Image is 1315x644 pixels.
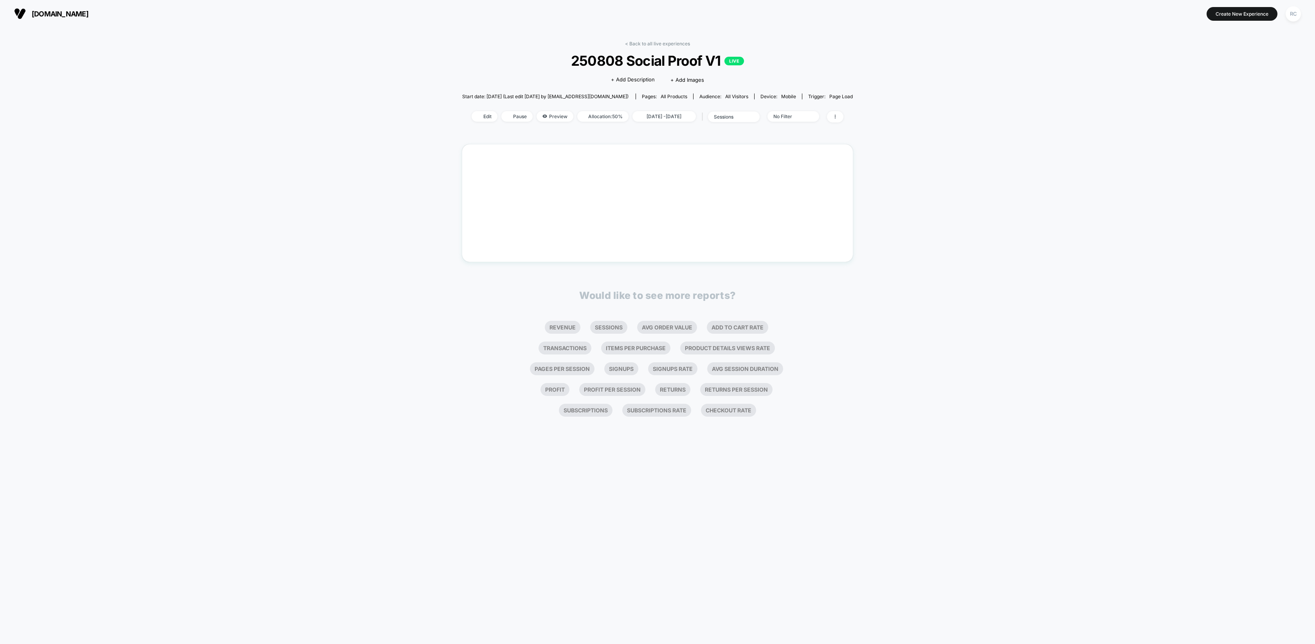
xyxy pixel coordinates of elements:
li: Subscriptions [559,404,612,417]
li: Transactions [539,342,591,354]
span: Allocation: 50% [577,111,629,122]
div: RC [1286,6,1301,22]
li: Avg Order Value [637,321,697,334]
li: Avg Session Duration [707,362,783,375]
span: 250808 Social Proof V1 [482,52,833,69]
li: Subscriptions Rate [622,404,691,417]
span: [DOMAIN_NAME] [32,10,88,18]
a: < Back to all live experiences [625,41,690,47]
span: all products [661,94,687,99]
li: Profit [540,383,569,396]
div: Trigger: [808,94,853,99]
div: No Filter [773,113,805,119]
span: + Add Images [670,77,704,83]
span: [DATE] - [DATE] [632,111,696,122]
span: Device: [754,94,802,99]
span: Preview [537,111,573,122]
div: Pages: [642,94,687,99]
p: LIVE [724,57,744,65]
li: Pages Per Session [530,362,594,375]
span: | [700,111,708,122]
span: mobile [781,94,796,99]
li: Returns Per Session [700,383,773,396]
div: Audience: [699,94,748,99]
button: RC [1283,6,1303,22]
span: + Add Description [611,76,655,84]
li: Returns [655,383,690,396]
div: sessions [714,114,745,120]
span: Edit [472,111,497,122]
span: All Visitors [725,94,748,99]
img: Visually logo [14,8,26,20]
li: Product Details Views Rate [680,342,775,354]
button: Create New Experience [1207,7,1277,21]
li: Signups [604,362,638,375]
p: Would like to see more reports? [579,290,736,301]
li: Checkout Rate [701,404,756,417]
li: Revenue [545,321,580,334]
li: Profit Per Session [579,383,645,396]
li: Items Per Purchase [601,342,670,354]
span: Start date: [DATE] (Last edit [DATE] by [EMAIL_ADDRESS][DOMAIN_NAME]) [462,94,629,99]
span: Page Load [829,94,853,99]
li: Sessions [590,321,627,334]
li: Add To Cart Rate [707,321,768,334]
button: [DOMAIN_NAME] [12,7,91,20]
span: Pause [501,111,533,122]
li: Signups Rate [648,362,697,375]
